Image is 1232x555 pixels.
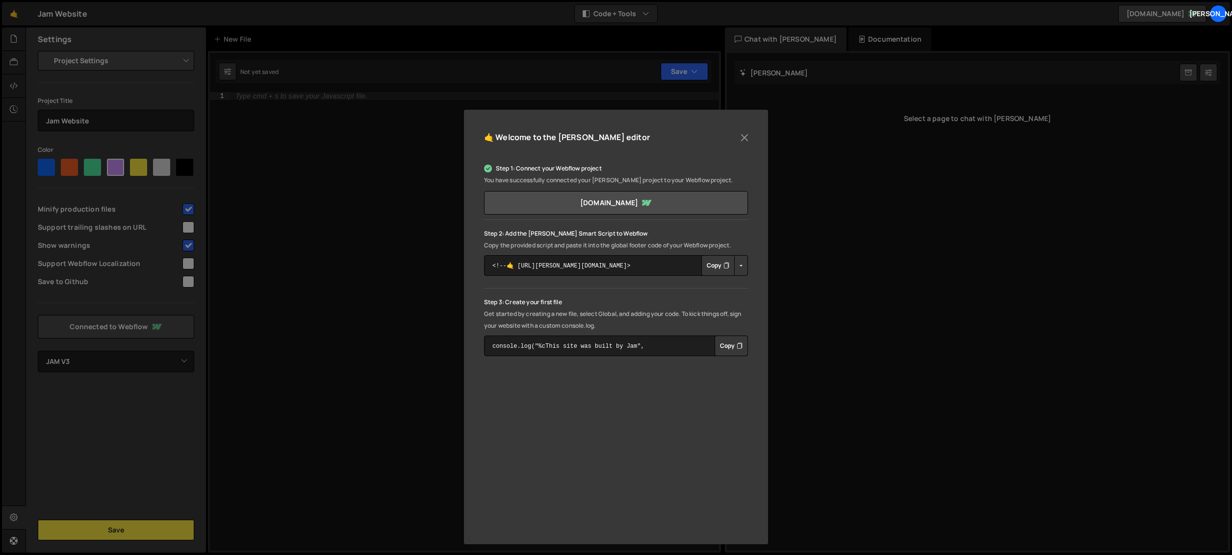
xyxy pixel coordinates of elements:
[484,296,748,308] p: Step 3: Create your first file
[484,130,650,145] h5: 🤙 Welcome to the [PERSON_NAME] editor
[484,308,748,332] p: Get started by creating a new file, select Global, and adding your code. To kick things off, sign...
[715,336,748,356] div: Button group with nested dropdown
[484,191,748,215] a: [DOMAIN_NAME]
[701,255,735,276] button: Copy
[484,255,748,276] textarea: <!--🤙 [URL][PERSON_NAME][DOMAIN_NAME]> <script>document.addEventListener("DOMContentLoaded", func...
[701,255,748,276] div: Button group with nested dropdown
[484,228,748,240] p: Step 2: Add the [PERSON_NAME] Smart Script to Webflow
[484,240,748,251] p: Copy the provided script and paste it into the global footer code of your Webflow project.
[715,336,748,356] button: Copy
[484,174,748,186] p: You have successfully connected your [PERSON_NAME] project to your Webflow project.
[1209,5,1227,23] a: [PERSON_NAME]
[484,163,748,174] p: Step 1: Connect your Webflow project
[737,130,752,145] button: Close
[484,378,748,527] iframe: YouTube video player
[484,336,748,356] textarea: console.log("%cThis site was built by Jam", "background:blue;color:#fff;padding: 8px;");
